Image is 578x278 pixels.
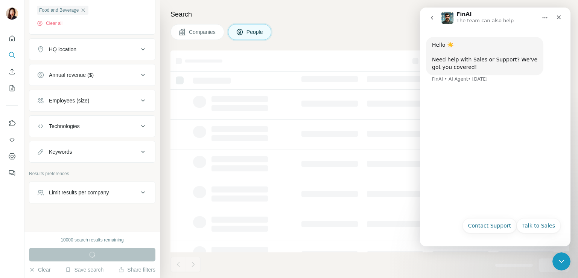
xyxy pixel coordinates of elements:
div: Limit results per company [49,189,109,196]
img: Avatar [6,8,18,20]
button: Limit results per company [29,183,155,202]
button: Enrich CSV [6,65,18,78]
button: Keywords [29,143,155,161]
div: Technologies [49,122,80,130]
iframe: Intercom live chat [420,8,570,246]
h4: Search [170,9,569,20]
button: Annual revenue ($) [29,66,155,84]
p: Results preferences [29,170,155,177]
button: Feedback [6,166,18,180]
button: My lists [6,81,18,95]
button: Use Surfe on LinkedIn [6,116,18,130]
button: Share filters [118,266,155,273]
div: HQ location [49,46,76,53]
button: Clear [29,266,50,273]
button: Clear all [37,20,62,27]
button: Employees (size) [29,92,155,110]
button: Use Surfe API [6,133,18,147]
span: Food and Beverage [39,7,79,14]
span: People [246,28,264,36]
button: Search [6,48,18,62]
span: Companies [189,28,216,36]
div: Employees (size) [49,97,89,104]
button: Dashboard [6,150,18,163]
iframe: Intercom live chat [552,252,570,270]
div: Keywords [49,148,72,156]
div: 10000 search results remaining [61,237,123,243]
button: Save search [65,266,103,273]
div: Annual revenue ($) [49,71,94,79]
button: Quick start [6,32,18,45]
button: Technologies [29,117,155,135]
button: HQ location [29,40,155,58]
